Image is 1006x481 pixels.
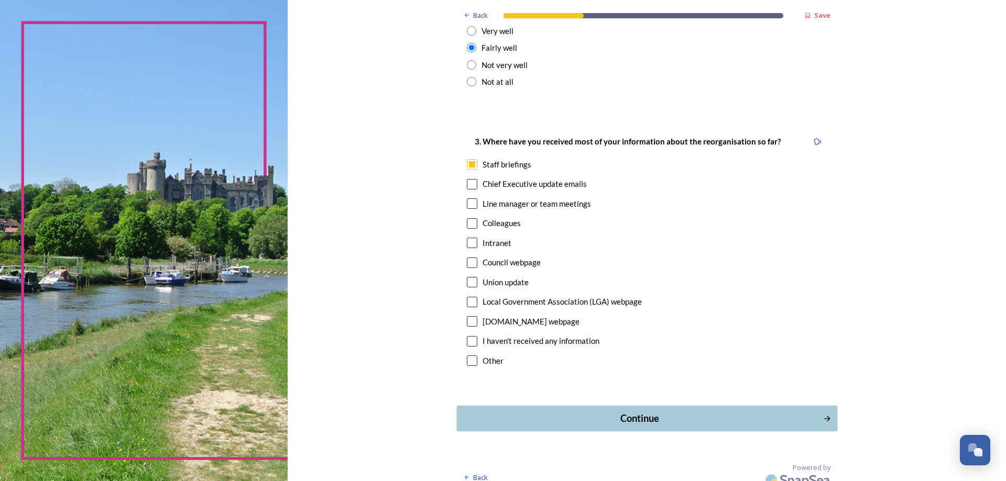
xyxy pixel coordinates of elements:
div: Not very well [482,59,528,71]
div: Council webpage [483,256,541,269]
div: Colleagues [483,217,521,229]
div: I haven't received any information [483,335,599,347]
strong: 3. Where have you received most of your information about the reorganisation so far? [475,137,781,146]
button: Open Chat [960,435,990,465]
div: Line manager or team meetings [483,198,591,210]
div: Staff briefings [483,159,531,171]
span: Powered by [793,463,830,473]
span: Back [473,10,488,20]
div: Union update [483,276,529,288]
div: Chief Executive update emails [483,178,587,190]
button: Continue [456,406,837,431]
div: Very well [482,25,513,37]
div: [DOMAIN_NAME] webpage [483,316,579,328]
div: Not at all [482,76,513,88]
div: Continue [462,411,817,426]
div: Intranet [483,237,511,249]
div: Other [483,355,504,367]
div: Fairly well [482,42,517,54]
strong: Save [814,10,830,20]
div: Local Government Association (LGA) webpage [483,296,642,308]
